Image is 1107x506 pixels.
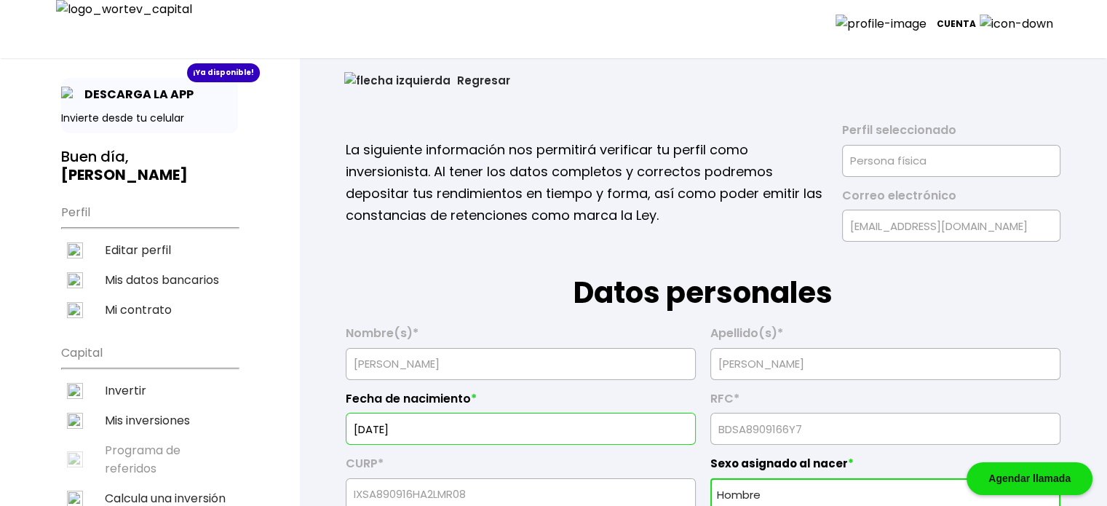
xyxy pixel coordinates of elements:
[842,123,1060,145] label: Perfil seleccionado
[346,456,696,478] label: CURP
[937,13,976,35] p: Cuenta
[352,414,689,444] input: DD/MM/AAAA
[61,196,238,325] ul: Perfil
[67,272,83,288] img: datos-icon.svg
[67,302,83,318] img: contrato-icon.svg
[61,148,238,184] h3: Buen día,
[710,326,1060,348] label: Apellido(s)
[61,265,238,295] a: Mis datos bancarios
[67,383,83,399] img: invertir-icon.svg
[61,235,238,265] a: Editar perfil
[61,295,238,325] a: Mi contrato
[346,242,1060,315] h1: Datos personales
[322,61,532,100] button: Regresar
[346,139,822,226] p: La siguiente información nos permitirá verificar tu perfil como inversionista. Al tener los datos...
[61,376,238,406] a: Invertir
[710,456,1060,478] label: Sexo asignado al nacer
[77,85,194,103] p: DESCARGA LA APP
[842,189,1060,210] label: Correo electrónico
[61,87,77,103] img: app-icon
[187,63,260,82] div: ¡Ya disponible!
[67,413,83,429] img: inversiones-icon.svg
[344,72,451,89] img: flecha izquierda
[61,111,238,126] p: Invierte desde tu celular
[322,61,1084,100] a: flecha izquierdaRegresar
[346,392,696,414] label: Fecha de nacimiento
[976,15,1063,33] img: icon-down
[967,462,1092,495] div: Agendar llamada
[346,326,696,348] label: Nombre(s)
[61,165,188,185] b: [PERSON_NAME]
[61,406,238,435] a: Mis inversiones
[836,15,937,33] img: profile-image
[67,242,83,258] img: editar-icon.svg
[710,392,1060,414] label: RFC
[717,414,1054,444] input: 13 caracteres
